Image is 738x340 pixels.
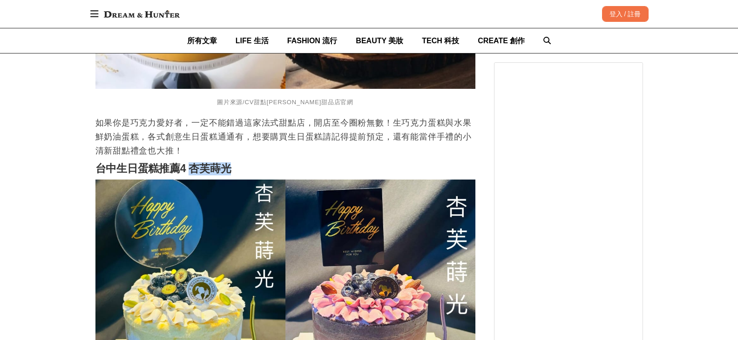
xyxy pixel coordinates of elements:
span: 圖片來源/CV甜點[PERSON_NAME]甜品店官網 [217,99,353,106]
p: 如果你是巧克力愛好者，一定不能錯過這家法式甜點店，開店至今圈粉無數！生巧克力蛋糕與水果鮮奶油蛋糕，各式創意生日蛋糕通通有，想要購買生日蛋糕請記得提前預定，還有能當伴手禮的小清新甜點禮盒也大推！ [95,116,475,158]
a: CREATE 創作 [478,28,525,53]
span: 所有文章 [187,37,217,45]
div: 登入 / 註冊 [602,6,649,22]
a: FASHION 流行 [287,28,338,53]
a: TECH 科技 [422,28,459,53]
span: FASHION 流行 [287,37,338,45]
span: BEAUTY 美妝 [356,37,403,45]
img: Dream & Hunter [99,6,184,22]
span: CREATE 創作 [478,37,525,45]
a: BEAUTY 美妝 [356,28,403,53]
span: TECH 科技 [422,37,459,45]
span: LIFE 生活 [236,37,269,45]
a: LIFE 生活 [236,28,269,53]
a: 所有文章 [187,28,217,53]
strong: 台中生日蛋糕推薦4 杏芙蒔光 [95,162,231,174]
